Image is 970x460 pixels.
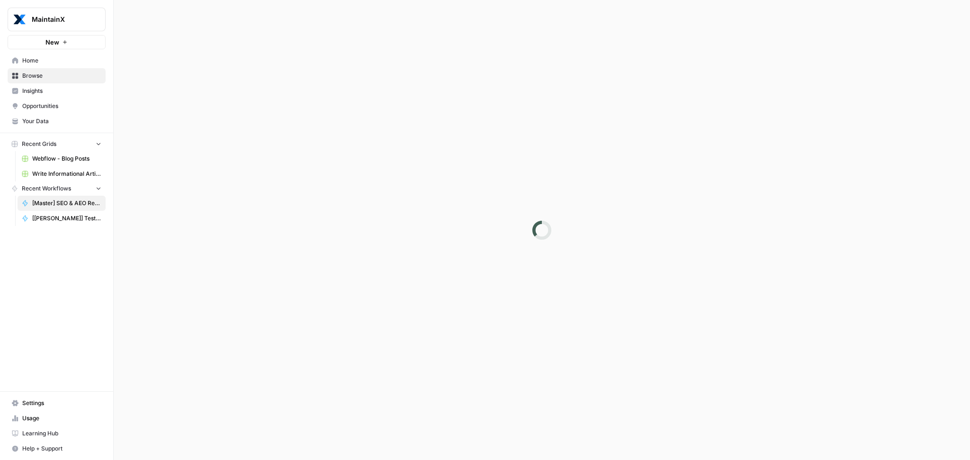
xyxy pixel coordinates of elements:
[8,181,106,196] button: Recent Workflows
[18,166,106,181] a: Write Informational Article
[8,114,106,129] a: Your Data
[8,35,106,49] button: New
[22,444,101,453] span: Help + Support
[8,83,106,99] a: Insights
[22,184,71,193] span: Recent Workflows
[18,151,106,166] a: Webflow - Blog Posts
[8,53,106,68] a: Home
[45,37,59,47] span: New
[22,102,101,110] span: Opportunities
[22,399,101,407] span: Settings
[32,154,101,163] span: Webflow - Blog Posts
[8,8,106,31] button: Workspace: MaintainX
[8,99,106,114] a: Opportunities
[22,87,101,95] span: Insights
[22,117,101,126] span: Your Data
[22,414,101,423] span: Usage
[32,199,101,207] span: [Master] SEO & AEO Refresh
[8,137,106,151] button: Recent Grids
[22,72,101,80] span: Browse
[32,15,89,24] span: MaintainX
[8,396,106,411] a: Settings
[18,211,106,226] a: [[PERSON_NAME]] Testing
[22,429,101,438] span: Learning Hub
[8,426,106,441] a: Learning Hub
[11,11,28,28] img: MaintainX Logo
[22,56,101,65] span: Home
[8,441,106,456] button: Help + Support
[8,411,106,426] a: Usage
[22,140,56,148] span: Recent Grids
[32,170,101,178] span: Write Informational Article
[8,68,106,83] a: Browse
[18,196,106,211] a: [Master] SEO & AEO Refresh
[32,214,101,223] span: [[PERSON_NAME]] Testing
